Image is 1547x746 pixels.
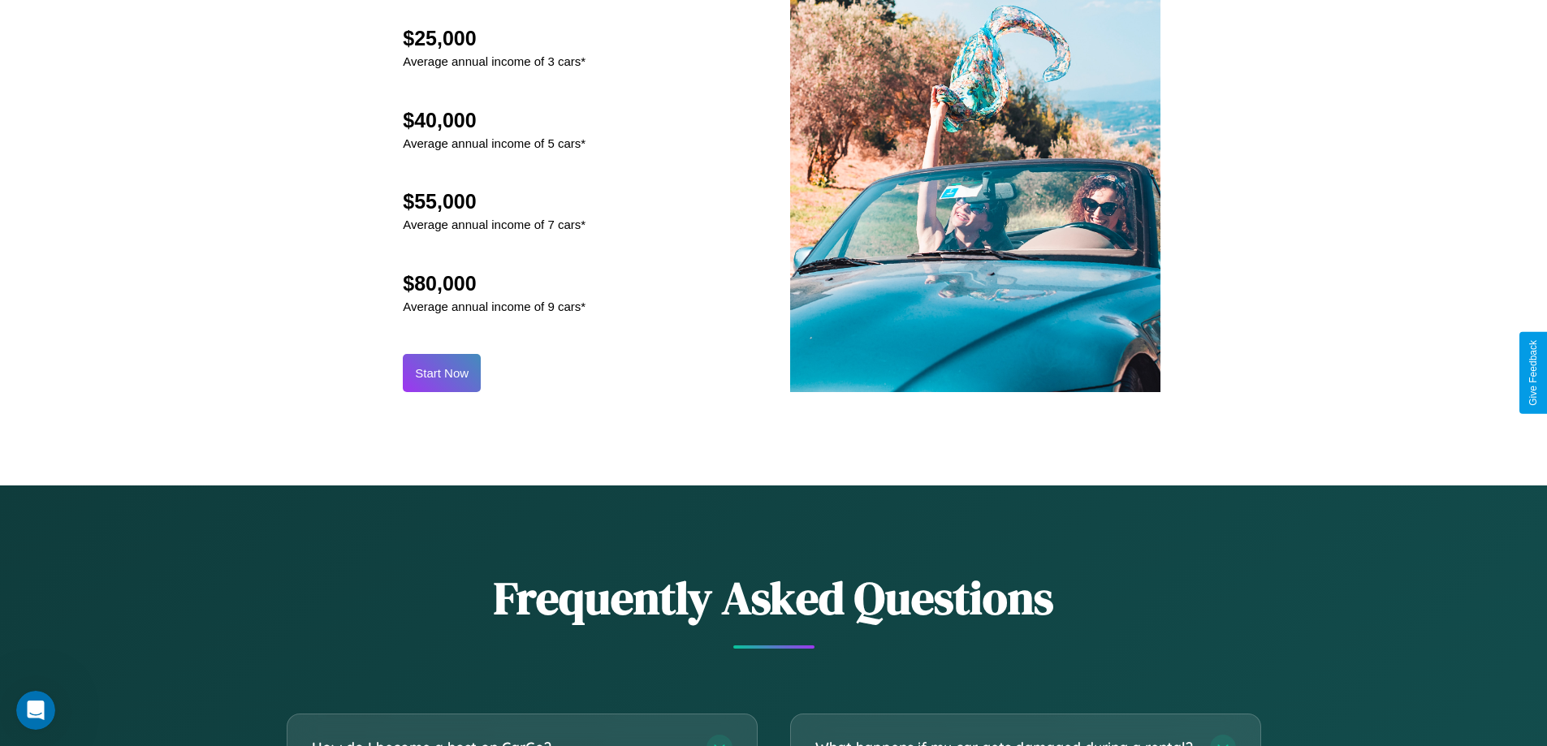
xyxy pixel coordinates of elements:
[287,567,1261,629] h2: Frequently Asked Questions
[403,109,586,132] h2: $40,000
[16,691,55,730] iframe: Intercom live chat
[403,213,586,235] p: Average annual income of 7 cars*
[403,50,586,72] p: Average annual income of 3 cars*
[403,132,586,154] p: Average annual income of 5 cars*
[403,272,586,295] h2: $80,000
[403,27,586,50] h2: $25,000
[403,295,586,317] p: Average annual income of 9 cars*
[403,354,481,392] button: Start Now
[403,190,586,213] h2: $55,000
[1528,340,1539,406] div: Give Feedback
